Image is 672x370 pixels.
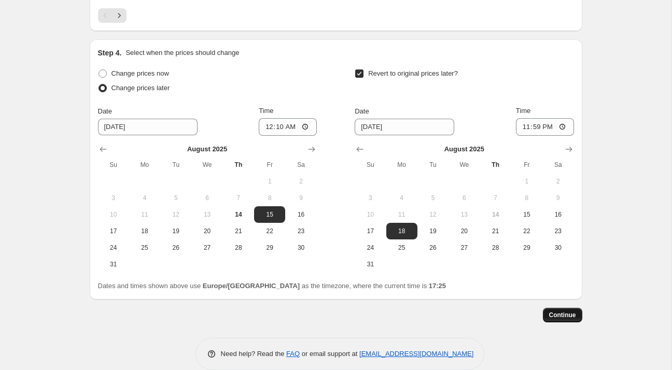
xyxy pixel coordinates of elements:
[480,223,511,239] button: Thursday August 21 2025
[511,190,542,206] button: Friday August 8 2025
[102,260,125,268] span: 31
[449,206,480,223] button: Wednesday August 13 2025
[102,161,125,169] span: Su
[98,8,127,23] nav: Pagination
[102,227,125,235] span: 17
[195,210,218,219] span: 13
[386,239,417,256] button: Monday August 25 2025
[422,161,444,169] span: Tu
[258,161,281,169] span: Fr
[227,161,250,169] span: Th
[542,156,573,173] th: Saturday
[480,206,511,223] button: Today Thursday August 14 2025
[542,239,573,256] button: Saturday August 30 2025
[417,239,449,256] button: Tuesday August 26 2025
[480,239,511,256] button: Thursday August 28 2025
[195,227,218,235] span: 20
[254,206,285,223] button: Friday August 15 2025
[542,206,573,223] button: Saturday August 16 2025
[355,239,386,256] button: Sunday August 24 2025
[484,210,507,219] span: 14
[191,239,222,256] button: Wednesday August 27 2025
[449,190,480,206] button: Wednesday August 6 2025
[195,161,218,169] span: We
[453,194,475,202] span: 6
[511,156,542,173] th: Friday
[133,194,156,202] span: 4
[355,190,386,206] button: Sunday August 3 2025
[285,190,316,206] button: Saturday August 9 2025
[542,223,573,239] button: Saturday August 23 2025
[390,210,413,219] span: 11
[160,223,191,239] button: Tuesday August 19 2025
[359,161,382,169] span: Su
[285,156,316,173] th: Saturday
[164,244,187,252] span: 26
[125,48,239,58] p: Select when the prices should change
[195,194,218,202] span: 6
[422,244,444,252] span: 26
[191,223,222,239] button: Wednesday August 20 2025
[98,156,129,173] th: Sunday
[133,227,156,235] span: 18
[542,190,573,206] button: Saturday August 9 2025
[390,194,413,202] span: 4
[98,190,129,206] button: Sunday August 3 2025
[304,142,319,156] button: Show next month, September 2025
[480,190,511,206] button: Thursday August 7 2025
[191,156,222,173] th: Wednesday
[254,239,285,256] button: Friday August 29 2025
[355,119,454,135] input: 8/14/2025
[285,173,316,190] button: Saturday August 2 2025
[359,210,382,219] span: 10
[98,206,129,223] button: Sunday August 10 2025
[258,177,281,186] span: 1
[259,107,273,115] span: Time
[355,223,386,239] button: Sunday August 17 2025
[359,260,382,268] span: 31
[98,119,198,135] input: 8/14/2025
[96,142,110,156] button: Show previous month, July 2025
[164,194,187,202] span: 5
[129,190,160,206] button: Monday August 4 2025
[562,142,576,156] button: Show next month, September 2025
[98,223,129,239] button: Sunday August 17 2025
[547,194,569,202] span: 9
[547,227,569,235] span: 23
[511,173,542,190] button: Friday August 1 2025
[390,227,413,235] span: 18
[289,210,312,219] span: 16
[203,282,300,290] b: Europe/[GEOGRAPHIC_DATA]
[422,210,444,219] span: 12
[547,210,569,219] span: 16
[484,227,507,235] span: 21
[160,206,191,223] button: Tuesday August 12 2025
[195,244,218,252] span: 27
[542,173,573,190] button: Saturday August 2 2025
[254,173,285,190] button: Friday August 1 2025
[449,239,480,256] button: Wednesday August 27 2025
[129,223,160,239] button: Monday August 18 2025
[98,239,129,256] button: Sunday August 24 2025
[111,84,170,92] span: Change prices later
[422,227,444,235] span: 19
[289,227,312,235] span: 23
[160,190,191,206] button: Tuesday August 5 2025
[543,308,582,322] button: Continue
[191,190,222,206] button: Wednesday August 6 2025
[359,244,382,252] span: 24
[223,223,254,239] button: Thursday August 21 2025
[111,69,169,77] span: Change prices now
[515,227,538,235] span: 22
[191,206,222,223] button: Wednesday August 13 2025
[258,227,281,235] span: 22
[359,350,473,358] a: [EMAIL_ADDRESS][DOMAIN_NAME]
[515,210,538,219] span: 15
[223,190,254,206] button: Thursday August 7 2025
[285,206,316,223] button: Saturday August 16 2025
[386,223,417,239] button: Monday August 18 2025
[417,190,449,206] button: Tuesday August 5 2025
[368,69,458,77] span: Revert to original prices later?
[511,206,542,223] button: Friday August 15 2025
[285,223,316,239] button: Saturday August 23 2025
